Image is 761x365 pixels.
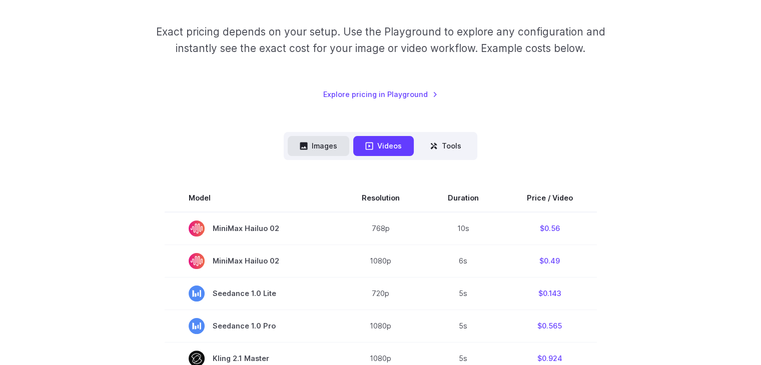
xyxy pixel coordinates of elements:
[418,136,473,155] button: Tools
[189,253,314,269] span: MiniMax Hailuo 02
[338,277,424,309] td: 720p
[424,184,503,212] th: Duration
[189,220,314,236] span: MiniMax Hailuo 02
[503,309,597,342] td: $0.565
[137,23,624,57] p: Exact pricing depends on your setup. Use the Playground to explore any configuration and instantl...
[503,184,597,212] th: Price / Video
[353,136,414,155] button: Videos
[323,88,438,100] a: Explore pricing in Playground
[424,309,503,342] td: 5s
[424,212,503,245] td: 10s
[189,318,314,334] span: Seedance 1.0 Pro
[503,212,597,245] td: $0.56
[424,277,503,309] td: 5s
[165,184,338,212] th: Model
[503,244,597,277] td: $0.49
[338,212,424,245] td: 768p
[338,244,424,277] td: 1080p
[338,184,424,212] th: Resolution
[288,136,349,155] button: Images
[424,244,503,277] td: 6s
[503,277,597,309] td: $0.143
[189,285,314,301] span: Seedance 1.0 Lite
[338,309,424,342] td: 1080p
